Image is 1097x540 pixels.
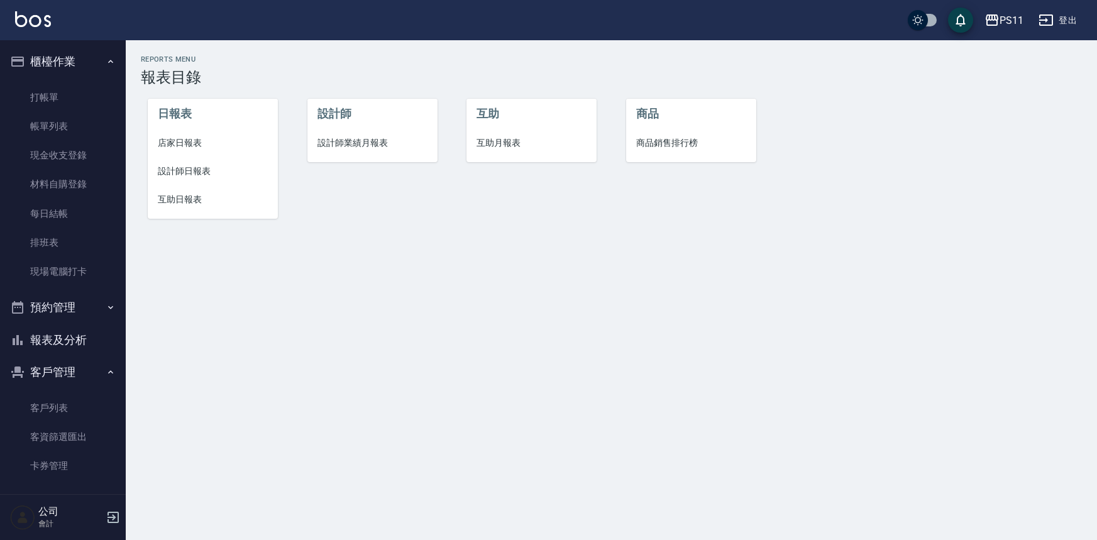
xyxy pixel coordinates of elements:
[10,505,35,530] img: Person
[5,141,121,170] a: 現金收支登錄
[5,394,121,422] a: 客戶列表
[141,69,1082,86] h3: 報表目錄
[38,505,102,518] h5: 公司
[148,129,278,157] a: 店家日報表
[148,99,278,129] li: 日報表
[466,129,597,157] a: 互助月報表
[5,257,121,286] a: 現場電腦打卡
[158,193,268,206] span: 互助日報表
[148,185,278,214] a: 互助日報表
[5,199,121,228] a: 每日結帳
[1034,9,1082,32] button: 登出
[307,99,438,129] li: 設計師
[38,518,102,529] p: 會計
[158,136,268,150] span: 店家日報表
[158,165,268,178] span: 設計師日報表
[5,112,121,141] a: 帳單列表
[5,170,121,199] a: 材料自購登錄
[148,157,278,185] a: 設計師日報表
[5,451,121,480] a: 卡券管理
[307,129,438,157] a: 設計師業績月報表
[948,8,973,33] button: save
[15,11,51,27] img: Logo
[979,8,1028,33] button: PS11
[626,129,756,157] a: 商品銷售排行榜
[636,136,746,150] span: 商品銷售排行榜
[466,99,597,129] li: 互助
[141,55,1082,63] h2: Reports Menu
[5,45,121,78] button: 櫃檯作業
[5,228,121,257] a: 排班表
[5,83,121,112] a: 打帳單
[5,291,121,324] button: 預約管理
[626,99,756,129] li: 商品
[5,486,121,519] button: 行銷工具
[5,324,121,356] button: 報表及分析
[1000,13,1023,28] div: PS11
[5,422,121,451] a: 客資篩選匯出
[317,136,427,150] span: 設計師業績月報表
[5,356,121,388] button: 客戶管理
[477,136,587,150] span: 互助月報表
